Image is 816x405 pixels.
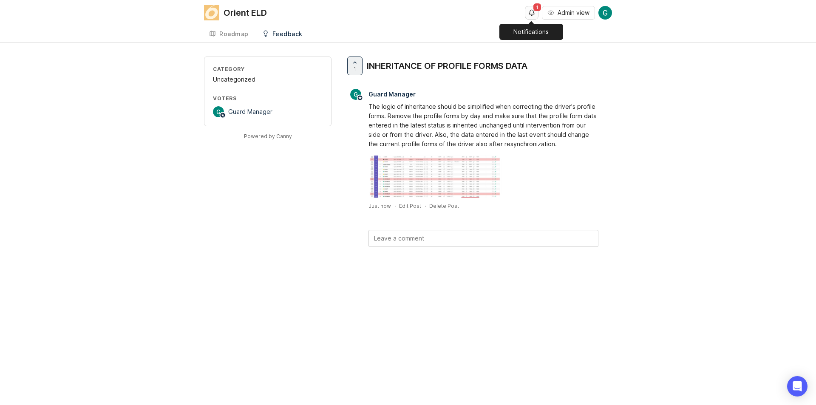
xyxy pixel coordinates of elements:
span: 1 [354,65,356,73]
div: Uncategorized [213,75,323,84]
img: Guard Manager [598,6,612,20]
div: Voters [213,95,323,102]
img: https://canny-assets.io/images/b81951c25a74ae1f2b5bb5719c7ec39d.jpeg [368,156,501,198]
div: · [425,202,426,210]
a: Roadmap [204,25,254,43]
div: Delete Post [429,202,459,210]
div: · [394,202,396,210]
span: 1 [533,3,541,11]
button: Admin view [542,6,595,20]
a: Guard ManagerGuard Manager [345,89,422,100]
a: Feedback [257,25,308,43]
span: Guard Manager [228,108,272,115]
img: Guard Manager [350,89,361,100]
div: INHERITANCE OF PROFILE FORMS DATA [367,60,527,72]
div: Orient ELD [224,8,267,17]
div: Roadmap [219,31,249,37]
img: Guard Manager [213,106,224,117]
span: Admin view [558,8,589,17]
div: Feedback [272,31,303,37]
img: member badge [220,112,226,119]
div: Open Intercom Messenger [787,376,807,397]
a: Just now [368,202,391,210]
a: Guard ManagerGuard Manager [213,106,272,117]
div: Notifications [499,24,563,40]
span: Guard Manager [368,91,416,98]
a: Powered by Canny [243,131,293,141]
div: The logic of inheritance should be simplified when correcting the driver's profile forms. Remove ... [368,102,598,149]
div: Category [213,65,323,73]
button: 1 [347,57,363,75]
img: Orient ELD logo [204,5,219,20]
div: Edit Post [399,202,421,210]
button: Notifications [525,6,538,20]
img: member badge [357,95,363,101]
